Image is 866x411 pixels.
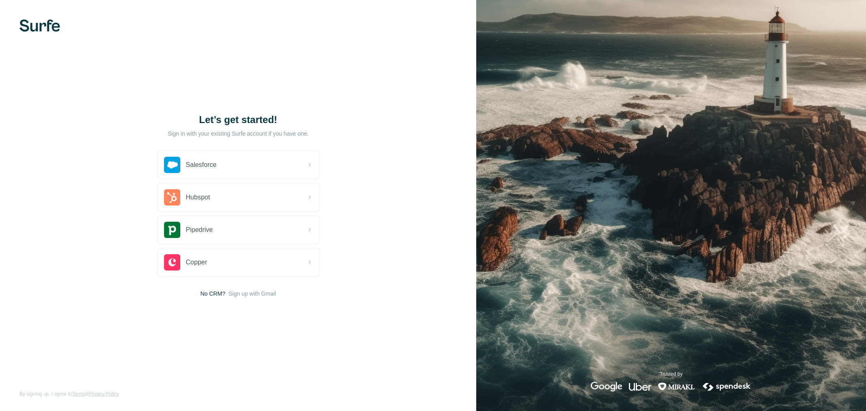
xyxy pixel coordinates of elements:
[629,382,651,392] img: uber's logo
[186,193,210,202] span: Hubspot
[164,189,180,205] img: hubspot's logo
[658,382,695,392] img: mirakl's logo
[200,290,225,298] span: No CRM?
[186,257,207,267] span: Copper
[660,370,682,378] p: Trusted by
[164,157,180,173] img: salesforce's logo
[229,290,276,298] button: Sign up with Gmail
[72,391,85,397] a: Terms
[186,225,213,235] span: Pipedrive
[89,391,119,397] a: Privacy Policy
[164,254,180,270] img: copper's logo
[157,113,320,126] h1: Let’s get started!
[702,382,752,392] img: spendesk's logo
[19,19,60,32] img: Surfe's logo
[168,130,309,138] p: Sign in with your existing Surfe account if you have one.
[186,160,217,170] span: Salesforce
[19,390,119,398] span: By signing up, I agree to &
[164,222,180,238] img: pipedrive's logo
[591,382,622,392] img: google's logo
